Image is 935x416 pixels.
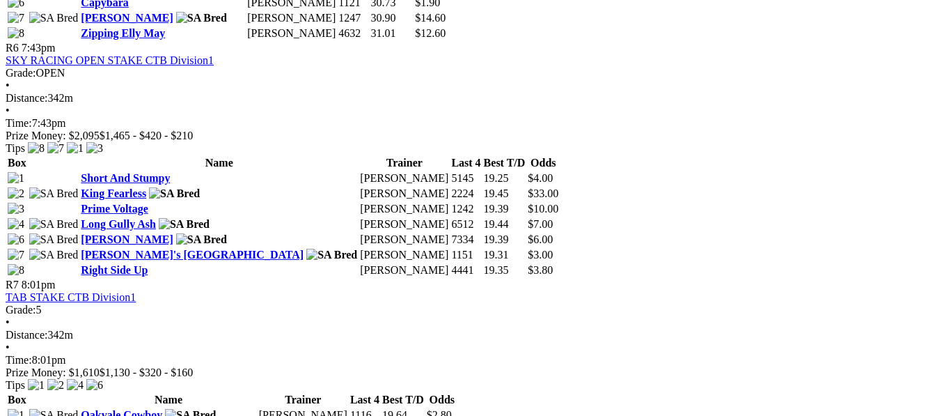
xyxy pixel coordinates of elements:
img: 8 [8,264,24,277]
span: • [6,79,10,91]
img: 7 [47,142,64,155]
img: 8 [8,27,24,40]
span: • [6,105,10,116]
div: 7:43pm [6,117,929,130]
td: 19.35 [483,263,526,277]
a: SKY RACING OPEN STAKE CTB Division1 [6,54,214,66]
td: [PERSON_NAME] [359,187,449,201]
a: Right Side Up [81,264,148,276]
span: Time: [6,117,32,129]
img: SA Bred [306,249,357,261]
td: 4632 [338,26,368,40]
img: 6 [8,233,24,246]
img: 4 [8,218,24,231]
span: Tips [6,379,25,391]
img: 8 [28,142,45,155]
td: 7334 [450,233,481,247]
span: $33.00 [528,187,558,199]
td: [PERSON_NAME] [359,263,449,277]
img: 4 [67,379,84,392]
td: [PERSON_NAME] [359,248,449,262]
img: SA Bred [29,187,79,200]
div: 5 [6,304,929,316]
span: $14.60 [415,12,446,24]
img: SA Bred [29,233,79,246]
img: 6 [86,379,103,392]
th: Name [80,393,256,407]
td: [PERSON_NAME] [359,171,449,185]
th: Last 4 [349,393,380,407]
span: R7 [6,279,19,291]
span: $10.00 [528,203,558,215]
td: 19.39 [483,202,526,216]
a: [PERSON_NAME] [81,12,173,24]
td: 6512 [450,217,481,231]
th: Trainer [258,393,348,407]
img: 1 [8,172,24,185]
img: 2 [47,379,64,392]
span: Box [8,157,26,169]
img: 2 [8,187,24,200]
a: Short And Stumpy [81,172,170,184]
img: SA Bred [176,12,227,24]
td: [PERSON_NAME] [359,233,449,247]
img: 3 [8,203,24,215]
img: SA Bred [176,233,227,246]
div: 342m [6,92,929,105]
td: [PERSON_NAME] [359,202,449,216]
span: Grade: [6,304,36,316]
span: • [6,316,10,328]
img: SA Bred [29,249,79,261]
th: Odds [527,156,559,170]
td: 19.44 [483,217,526,231]
img: SA Bred [159,218,210,231]
th: Best T/D [382,393,425,407]
td: 19.45 [483,187,526,201]
span: $6.00 [528,233,553,245]
th: Trainer [359,156,449,170]
img: SA Bred [29,218,79,231]
div: 342m [6,329,929,341]
img: 7 [8,12,24,24]
span: 7:43pm [22,42,56,54]
td: 19.39 [483,233,526,247]
span: $7.00 [528,218,553,230]
td: 4441 [450,263,481,277]
span: $4.00 [528,172,553,184]
td: 1151 [450,248,481,262]
th: Last 4 [450,156,481,170]
span: $3.00 [528,249,553,261]
a: Zipping Elly May [81,27,165,39]
td: 1247 [338,11,368,25]
td: [PERSON_NAME] [359,217,449,231]
a: [PERSON_NAME] [81,233,173,245]
span: Distance: [6,329,47,341]
a: Long Gully Ash [81,218,156,230]
td: 19.31 [483,248,526,262]
span: Grade: [6,67,36,79]
td: 1242 [450,202,481,216]
div: Prize Money: $2,095 [6,130,929,142]
a: Prime Voltage [81,203,148,215]
td: [PERSON_NAME] [246,11,336,25]
span: $3.80 [528,264,553,276]
a: TAB STAKE CTB Division1 [6,291,136,303]
div: Prize Money: $1,610 [6,367,929,379]
span: $12.60 [415,27,446,39]
img: 7 [8,249,24,261]
div: OPEN [6,67,929,79]
td: 19.25 [483,171,526,185]
th: Name [80,156,358,170]
span: 8:01pm [22,279,56,291]
span: R6 [6,42,19,54]
td: 2224 [450,187,481,201]
td: 30.90 [370,11,414,25]
img: SA Bred [29,12,79,24]
span: • [6,341,10,353]
span: Box [8,394,26,406]
a: [PERSON_NAME]'s [GEOGRAPHIC_DATA] [81,249,304,261]
img: 1 [67,142,84,155]
img: 3 [86,142,103,155]
span: Time: [6,354,32,366]
a: King Fearless [81,187,146,199]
